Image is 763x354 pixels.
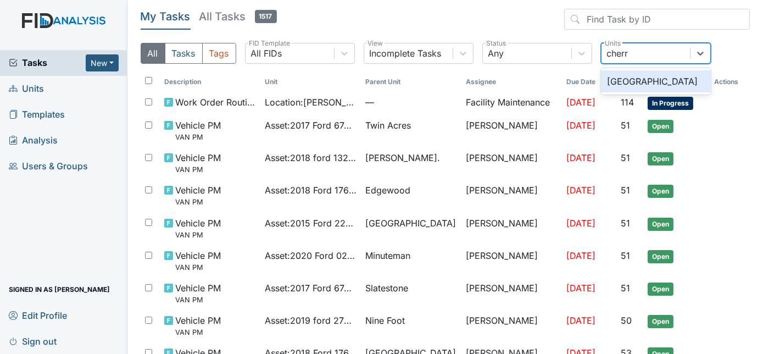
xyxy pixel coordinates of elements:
button: New [86,54,119,71]
span: Templates [9,106,65,123]
td: [PERSON_NAME] [461,245,562,277]
small: VAN PM [175,327,221,338]
span: Asset : 2018 Ford 17643 [265,184,357,197]
span: Nine Foot [365,314,405,327]
span: [DATE] [566,283,595,294]
div: [GEOGRAPHIC_DATA] [601,70,711,92]
div: Incomplete Tasks [370,47,442,60]
input: Toggle All Rows Selected [145,77,152,84]
span: Vehicle PM VAN PM [175,217,221,240]
span: 51 [621,250,630,261]
span: [DATE] [566,218,595,229]
span: Open [648,315,673,328]
td: [PERSON_NAME] [461,212,562,245]
span: Open [648,283,673,296]
span: Open [648,152,673,165]
span: Asset : 2019 ford 27549 [265,314,357,327]
span: Open [648,185,673,198]
span: Edit Profile [9,307,67,324]
a: Tasks [9,56,86,69]
span: Sign out [9,333,57,350]
div: Type filter [141,43,236,64]
span: Asset : 2018 ford 13242 [265,151,357,164]
h5: All Tasks [199,9,277,24]
button: Tags [202,43,236,64]
span: [DATE] [566,315,595,326]
th: Toggle SortBy [260,73,361,91]
span: Location : [PERSON_NAME] [265,96,357,109]
span: Users & Groups [9,158,88,175]
span: Vehicle PM VAN PM [175,249,221,273]
span: Vehicle PM VAN PM [175,281,221,305]
span: 51 [621,120,630,131]
span: Asset : 2020 Ford 02107 [265,249,357,262]
span: [DATE] [566,152,595,163]
span: Vehicle PM VAN PM [175,119,221,142]
span: Units [9,80,44,97]
small: VAN PM [175,230,221,240]
th: Toggle SortBy [361,73,461,91]
span: [PERSON_NAME]. [365,151,440,164]
td: Facility Maintenance [461,91,562,114]
span: — [365,96,457,109]
span: Edgewood [365,184,410,197]
span: Vehicle PM VAN PM [175,314,221,338]
span: [DATE] [566,185,595,196]
td: [PERSON_NAME] [461,114,562,147]
button: Tasks [165,43,203,64]
span: [GEOGRAPHIC_DATA] [365,217,456,230]
div: Any [488,47,504,60]
th: Toggle SortBy [160,73,260,91]
span: In Progress [648,97,693,110]
small: VAN PM [175,197,221,207]
span: 51 [621,218,630,229]
th: Assignee [461,73,562,91]
span: Asset : 2017 Ford 67435 [265,119,357,132]
span: Asset : 2017 Ford 67436 [265,281,357,295]
span: Vehicle PM VAN PM [175,184,221,207]
span: 51 [621,152,630,163]
span: Asset : 2015 Ford 22364 [265,217,357,230]
span: Open [648,218,673,231]
span: 50 [621,315,632,326]
span: Signed in as [PERSON_NAME] [9,281,110,298]
td: [PERSON_NAME] [461,179,562,212]
small: VAN PM [175,262,221,273]
span: Analysis [9,132,58,149]
small: VAN PM [175,164,221,175]
h5: My Tasks [141,9,191,24]
span: 114 [621,97,634,108]
div: All FIDs [251,47,282,60]
small: VAN PM [175,132,221,142]
span: [DATE] [566,97,595,108]
span: [DATE] [566,250,595,261]
span: 1517 [255,10,277,23]
span: Minuteman [365,249,410,262]
small: VAN PM [175,295,221,305]
span: 51 [621,185,630,196]
span: [DATE] [566,120,595,131]
span: Twin Acres [365,119,411,132]
input: Find Task by ID [564,9,750,30]
span: Work Order Routine [175,96,256,109]
td: [PERSON_NAME] [461,147,562,179]
span: Slatestone [365,281,408,295]
td: [PERSON_NAME] [461,309,562,342]
span: 51 [621,283,630,294]
th: Actions [710,73,750,91]
span: Open [648,120,673,133]
span: Vehicle PM VAN PM [175,151,221,175]
span: Open [648,250,673,263]
td: [PERSON_NAME] [461,277,562,309]
button: All [141,43,165,64]
th: Toggle SortBy [562,73,616,91]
